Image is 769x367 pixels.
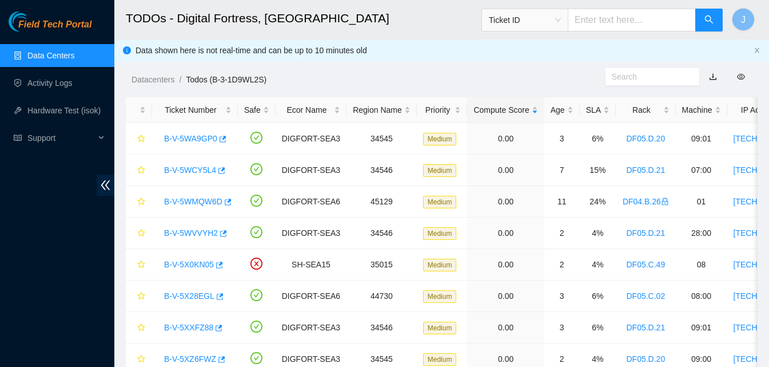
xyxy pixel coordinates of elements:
td: 09:01 [676,123,727,155]
span: star [137,166,145,175]
td: 0.00 [467,218,544,249]
a: B-V-5X0KN05 [164,260,214,269]
span: Medium [423,227,457,240]
button: J [732,8,755,31]
button: download [700,68,726,86]
span: star [137,323,145,333]
a: DF05.C.49 [627,260,666,269]
span: star [137,135,145,144]
td: 01 [676,186,727,218]
td: 2 [544,218,580,249]
button: star [132,192,146,211]
button: star [132,224,146,242]
span: Medium [423,259,457,271]
a: B-V-5XZ6FWZ [164,354,216,364]
td: 34546 [346,155,417,186]
td: 34546 [346,218,417,249]
td: 0.00 [467,155,544,186]
span: read [14,134,22,142]
span: star [137,292,145,301]
button: search [695,9,723,31]
td: 11 [544,186,580,218]
button: star [132,318,146,337]
a: Hardware Test (isok) [27,106,101,115]
a: DF05.D.20 [627,134,666,143]
td: 3 [544,312,580,344]
span: check-circle [250,321,262,333]
span: Medium [423,164,457,177]
a: DF05.D.21 [627,228,666,238]
td: 45129 [346,186,417,218]
span: close-circle [250,258,262,270]
span: check-circle [250,132,262,144]
span: star [137,355,145,364]
td: 0.00 [467,186,544,218]
td: 35015 [346,249,417,281]
td: SH-SEA15 [276,249,346,281]
a: DF05.C.02 [627,291,666,301]
td: 07:00 [676,155,727,186]
td: DIGFORT-SEA3 [276,218,346,249]
img: Akamai Technologies [9,11,58,31]
td: 7 [544,155,580,186]
td: 08:00 [676,281,727,312]
span: double-left [97,175,114,196]
a: DF04.B.26lock [623,197,669,206]
td: DIGFORT-SEA3 [276,312,346,344]
td: 24% [580,186,616,218]
td: DIGFORT-SEA6 [276,186,346,218]
a: Activity Logs [27,78,73,88]
td: DIGFORT-SEA3 [276,155,346,186]
td: DIGFORT-SEA6 [276,281,346,312]
span: star [137,198,145,207]
span: check-circle [250,289,262,301]
td: 0.00 [467,123,544,155]
td: 34545 [346,123,417,155]
td: 08 [676,249,727,281]
span: check-circle [250,163,262,175]
td: 6% [580,281,616,312]
td: 28:00 [676,218,727,249]
button: close [754,47,760,54]
span: Field Tech Portal [18,19,91,30]
button: star [132,255,146,274]
span: check-circle [250,352,262,364]
td: 09:01 [676,312,727,344]
span: star [137,229,145,238]
td: 44730 [346,281,417,312]
td: 4% [580,249,616,281]
span: Support [27,127,95,149]
a: B-V-5WVVYH2 [164,228,218,238]
a: DF05.D.21 [627,165,666,175]
button: star [132,287,146,305]
a: DF05.D.20 [627,354,666,364]
a: B-V-5XXFZ88 [164,323,213,332]
span: Ticket ID [489,11,561,29]
a: B-V-5WA9GP0 [164,134,217,143]
td: 3 [544,123,580,155]
span: check-circle [250,226,262,238]
span: check-circle [250,195,262,207]
span: search [704,15,714,26]
button: star [132,161,146,179]
input: Search [612,70,684,83]
a: DF05.D.21 [627,323,666,332]
span: / [179,75,181,84]
span: Medium [423,196,457,208]
a: Todos (B-3-1D9WL2S) [186,75,266,84]
span: Medium [423,353,457,366]
span: eye [737,73,745,81]
span: lock [661,198,669,206]
td: 0.00 [467,312,544,344]
span: Medium [423,133,457,145]
td: 0.00 [467,281,544,312]
a: B-V-5X28EGL [164,291,214,301]
td: 3 [544,281,580,312]
td: 34546 [346,312,417,344]
a: download [709,72,717,81]
span: J [741,13,746,27]
a: B-V-5WCY5L4 [164,165,216,175]
td: 15% [580,155,616,186]
span: Medium [423,322,457,334]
